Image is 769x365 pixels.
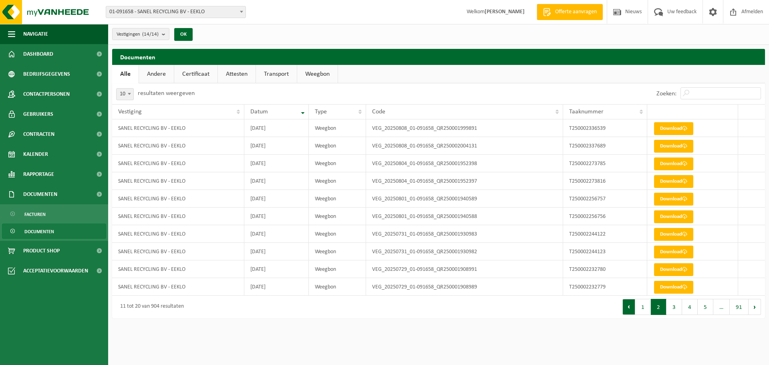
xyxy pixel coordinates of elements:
[366,119,563,137] td: VEG_20250808_01-091658_QR250001999891
[2,206,106,222] a: Facturen
[749,299,761,315] button: Next
[106,6,246,18] span: 01-091658 - SANEL RECYCLING BV - EEKLO
[142,32,159,37] count: (14/14)
[654,193,693,206] a: Download
[666,299,682,315] button: 3
[309,225,366,243] td: Weegbon
[682,299,698,315] button: 4
[244,172,309,190] td: [DATE]
[244,119,309,137] td: [DATE]
[563,155,647,172] td: T250002273785
[23,144,48,164] span: Kalender
[730,299,749,315] button: 91
[563,190,647,208] td: T250002256757
[654,281,693,294] a: Download
[23,124,54,144] span: Contracten
[23,184,57,204] span: Documenten
[372,109,385,115] span: Code
[250,109,268,115] span: Datum
[654,228,693,241] a: Download
[23,164,54,184] span: Rapportage
[309,243,366,260] td: Weegbon
[117,89,133,100] span: 10
[2,224,106,239] a: Documenten
[713,299,730,315] span: …
[563,278,647,296] td: T250002232779
[139,65,174,83] a: Andere
[256,65,297,83] a: Transport
[112,28,169,40] button: Vestigingen(14/14)
[485,9,525,15] strong: [PERSON_NAME]
[112,190,244,208] td: SANEL RECYCLING BV - EEKLO
[297,65,338,83] a: Weegbon
[23,261,88,281] span: Acceptatievoorwaarden
[23,241,60,261] span: Product Shop
[112,208,244,225] td: SANEL RECYCLING BV - EEKLO
[174,28,193,41] button: OK
[244,278,309,296] td: [DATE]
[654,175,693,188] a: Download
[112,155,244,172] td: SANEL RECYCLING BV - EEKLO
[651,299,666,315] button: 2
[23,104,53,124] span: Gebruikers
[366,172,563,190] td: VEG_20250804_01-091658_QR250001952397
[309,190,366,208] td: Weegbon
[112,65,139,83] a: Alle
[654,263,693,276] a: Download
[656,91,676,97] label: Zoeken:
[563,137,647,155] td: T250002337689
[309,260,366,278] td: Weegbon
[366,137,563,155] td: VEG_20250808_01-091658_QR250002004131
[698,299,713,315] button: 5
[116,300,184,314] div: 11 tot 20 van 904 resultaten
[112,243,244,260] td: SANEL RECYCLING BV - EEKLO
[654,246,693,258] a: Download
[106,6,246,18] span: 01-091658 - SANEL RECYCLING BV - EEKLO
[244,155,309,172] td: [DATE]
[23,24,48,44] span: Navigatie
[654,140,693,153] a: Download
[309,208,366,225] td: Weegbon
[112,278,244,296] td: SANEL RECYCLING BV - EEKLO
[117,28,159,40] span: Vestigingen
[244,225,309,243] td: [DATE]
[112,172,244,190] td: SANEL RECYCLING BV - EEKLO
[23,44,53,64] span: Dashboard
[244,208,309,225] td: [DATE]
[366,208,563,225] td: VEG_20250801_01-091658_QR250001940588
[366,155,563,172] td: VEG_20250804_01-091658_QR250001952398
[112,225,244,243] td: SANEL RECYCLING BV - EEKLO
[244,243,309,260] td: [DATE]
[366,260,563,278] td: VEG_20250729_01-091658_QR250001908991
[366,190,563,208] td: VEG_20250801_01-091658_QR250001940589
[366,278,563,296] td: VEG_20250729_01-091658_QR250001908989
[563,243,647,260] td: T250002244123
[563,225,647,243] td: T250002244122
[563,172,647,190] td: T250002273816
[654,210,693,223] a: Download
[315,109,327,115] span: Type
[218,65,256,83] a: Attesten
[244,137,309,155] td: [DATE]
[569,109,604,115] span: Taaknummer
[563,260,647,278] td: T250002232780
[654,122,693,135] a: Download
[244,190,309,208] td: [DATE]
[563,208,647,225] td: T250002256756
[116,88,134,100] span: 10
[174,65,217,83] a: Certificaat
[622,299,635,315] button: Previous
[23,64,70,84] span: Bedrijfsgegevens
[112,49,765,65] h2: Documenten
[23,84,70,104] span: Contactpersonen
[563,119,647,137] td: T250002336539
[309,172,366,190] td: Weegbon
[112,137,244,155] td: SANEL RECYCLING BV - EEKLO
[309,137,366,155] td: Weegbon
[654,157,693,170] a: Download
[24,207,46,222] span: Facturen
[118,109,142,115] span: Vestiging
[553,8,599,16] span: Offerte aanvragen
[635,299,651,315] button: 1
[309,278,366,296] td: Weegbon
